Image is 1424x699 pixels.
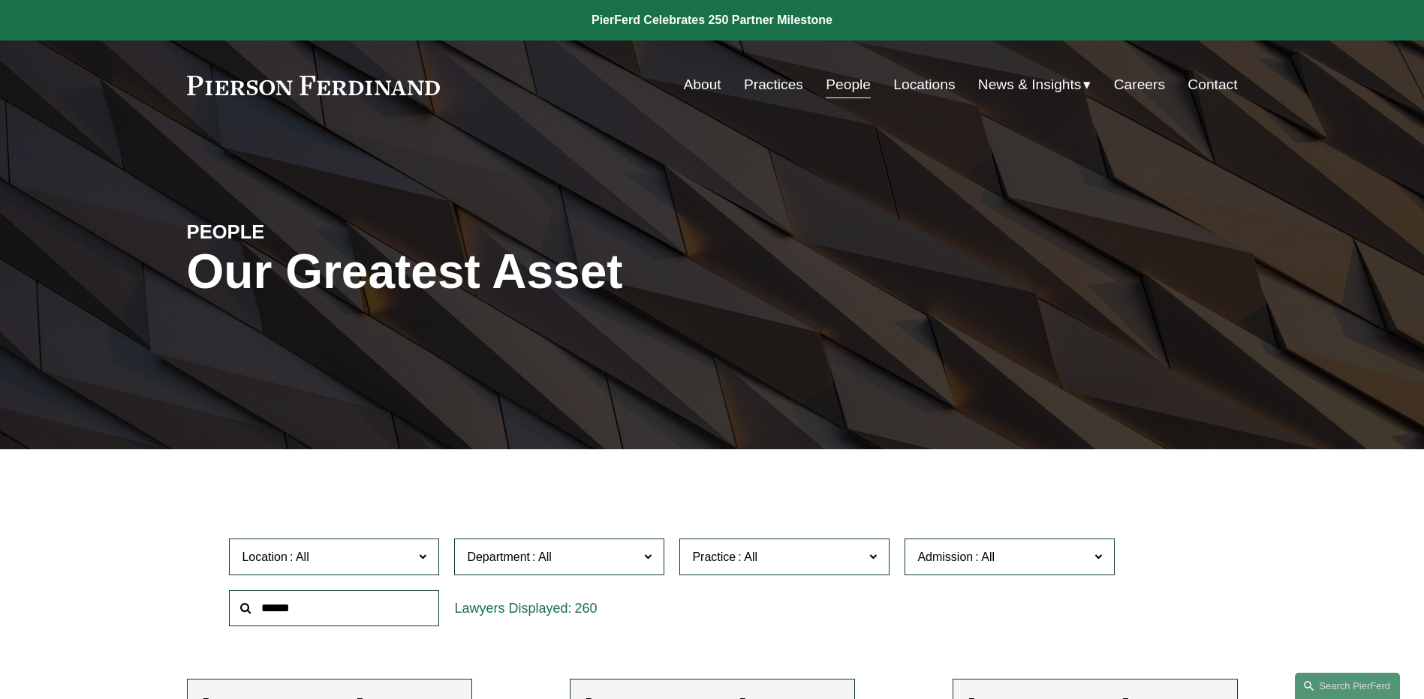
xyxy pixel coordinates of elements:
[978,70,1091,99] a: folder dropdown
[187,244,887,299] h1: Our Greatest Asset
[574,601,597,616] span: 260
[826,70,871,99] a: People
[467,550,530,563] span: Department
[1295,673,1400,699] a: Search this site
[684,70,721,99] a: About
[978,72,1082,98] span: News & Insights
[242,550,288,563] span: Location
[1114,70,1165,99] a: Careers
[187,220,450,244] h4: PEOPLE
[917,550,973,563] span: Admission
[1188,70,1237,99] a: Contact
[692,550,736,563] span: Practice
[893,70,955,99] a: Locations
[744,70,803,99] a: Practices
